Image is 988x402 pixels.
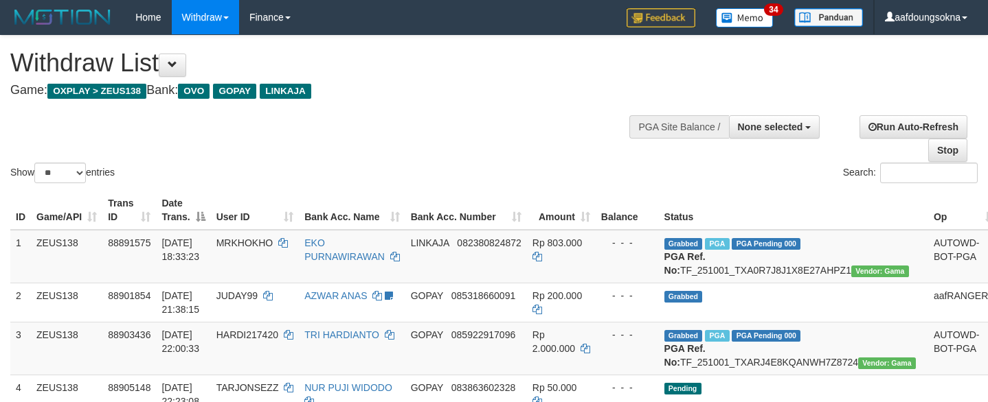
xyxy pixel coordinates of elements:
[31,283,102,322] td: ZEUS138
[411,329,443,340] span: GOPAY
[31,191,102,230] th: Game/API: activate to sort column ascending
[411,382,443,393] span: GOPAY
[299,191,405,230] th: Bank Acc. Name: activate to sort column ascending
[457,237,521,248] span: Copy 082380824872 to clipboard
[304,290,367,301] a: AZWAR ANAS
[659,191,928,230] th: Status
[108,329,150,340] span: 88903436
[108,237,150,248] span: 88891575
[216,237,273,248] span: MRKHOKHO
[260,84,311,99] span: LINKAJA
[601,328,653,342] div: - - -
[405,191,527,230] th: Bank Acc. Number: activate to sort column ascending
[10,49,645,77] h1: Withdraw List
[527,191,596,230] th: Amount: activate to sort column ascending
[928,139,967,162] a: Stop
[858,357,916,369] span: Vendor URL: https://trx31.1velocity.biz
[411,290,443,301] span: GOPAY
[10,84,645,97] h4: Game: Bank:
[10,283,31,322] td: 2
[794,8,863,27] img: panduan.png
[213,84,256,99] span: GOPAY
[664,251,706,276] b: PGA Ref. No:
[764,3,783,16] span: 34
[451,382,515,393] span: Copy 083863602328 to clipboard
[601,381,653,394] div: - - -
[31,322,102,375] td: ZEUS138
[156,191,210,230] th: Date Trans.: activate to sort column descending
[216,382,279,393] span: TARJONSEZZ
[659,322,928,375] td: TF_251001_TXARJ4E8KQANWH7Z8724
[705,238,729,250] span: Marked by aafpengsreynich
[738,121,803,132] span: None selected
[10,230,31,283] td: 1
[532,329,575,354] span: Rp 2.000.000
[729,115,820,139] button: None selected
[31,230,102,283] td: ZEUS138
[532,237,582,248] span: Rp 803.000
[10,163,115,183] label: Show entries
[705,330,729,342] span: Marked by aafsreyleap
[304,382,392,393] a: NUR PUJI WIDODO
[664,238,703,250] span: Grabbed
[601,236,653,250] div: - - -
[659,230,928,283] td: TF_251001_TXA0R7J8J1X8E27AHPZ1
[664,383,701,394] span: Pending
[178,84,210,99] span: OVO
[880,163,978,183] input: Search:
[47,84,146,99] span: OXPLAY > ZEUS138
[304,329,379,340] a: TRI HARDIANTO
[664,330,703,342] span: Grabbed
[10,191,31,230] th: ID
[851,265,909,277] span: Vendor URL: https://trx31.1velocity.biz
[102,191,156,230] th: Trans ID: activate to sort column ascending
[34,163,86,183] select: Showentries
[304,237,385,262] a: EKO PURNAWIRAWAN
[532,290,582,301] span: Rp 200.000
[161,237,199,262] span: [DATE] 18:33:23
[860,115,967,139] a: Run Auto-Refresh
[161,329,199,354] span: [DATE] 22:00:33
[108,382,150,393] span: 88905148
[10,322,31,375] td: 3
[601,289,653,303] div: - - -
[532,382,577,393] span: Rp 50.000
[716,8,774,27] img: Button%20Memo.svg
[596,191,659,230] th: Balance
[843,163,978,183] label: Search:
[216,329,278,340] span: HARDI217420
[664,343,706,368] b: PGA Ref. No:
[161,290,199,315] span: [DATE] 21:38:15
[664,291,703,303] span: Grabbed
[10,7,115,27] img: MOTION_logo.png
[108,290,150,301] span: 88901854
[732,238,800,250] span: PGA Pending
[451,290,515,301] span: Copy 085318660091 to clipboard
[732,330,800,342] span: PGA Pending
[627,8,695,27] img: Feedback.jpg
[411,237,449,248] span: LINKAJA
[216,290,258,301] span: JUDAY99
[211,191,300,230] th: User ID: activate to sort column ascending
[451,329,515,340] span: Copy 085922917096 to clipboard
[629,115,728,139] div: PGA Site Balance /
